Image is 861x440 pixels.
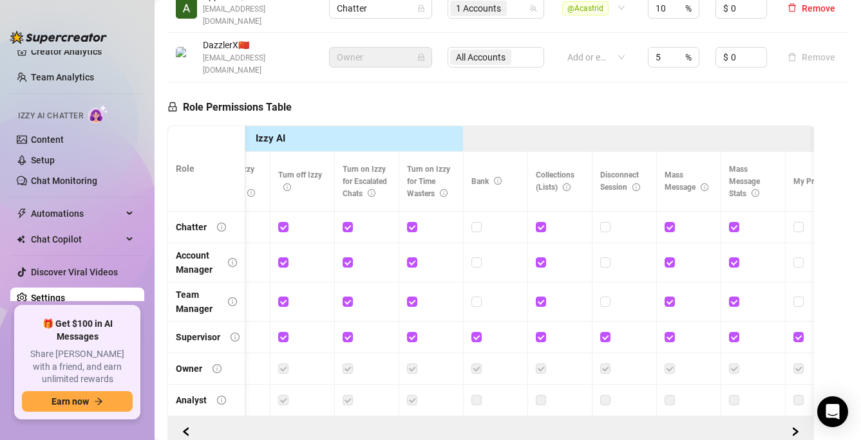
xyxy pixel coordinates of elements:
span: [EMAIL_ADDRESS][DOMAIN_NAME] [203,3,314,28]
span: lock [417,53,425,61]
span: info-circle [217,223,226,232]
span: Collections (Lists) [536,170,574,192]
span: info-circle [283,183,291,191]
span: Turn on Izzy for Time Wasters [407,165,450,198]
span: Automations [31,203,122,224]
a: Discover Viral Videos [31,267,118,277]
div: Supervisor [176,330,220,344]
img: Chat Copilot [17,235,25,244]
span: arrow-right [94,397,103,406]
span: info-circle [247,189,255,197]
span: delete [788,3,797,12]
button: Remove [782,1,840,16]
span: Izzy AI Chatter [18,110,83,122]
span: My Profile [793,177,842,186]
span: lock [417,5,425,12]
strong: Izzy AI [256,133,285,144]
span: left [182,427,191,436]
a: Creator Analytics [31,41,134,62]
span: info-circle [228,258,237,267]
span: right [791,427,800,436]
span: info-circle [231,333,240,342]
a: Setup [31,155,55,165]
img: AI Chatter [88,105,108,124]
span: Mass Message Stats [729,165,760,198]
button: Remove [782,50,840,65]
span: Chat Copilot [31,229,122,250]
div: Owner [176,362,202,376]
a: Content [31,134,64,145]
span: 1 Accounts [450,1,507,16]
h5: Role Permissions Table [167,100,292,115]
div: Analyst [176,393,207,407]
div: Account Manager [176,248,218,277]
span: info-circle [563,183,571,191]
span: 1 Accounts [456,1,501,15]
span: Earn now [52,396,89,407]
div: Team Manager [176,288,218,316]
a: Settings [31,293,65,303]
span: team [529,5,537,12]
button: Earn nowarrow-right [22,391,133,412]
span: Remove [802,3,835,14]
span: info-circle [494,177,502,185]
a: Team Analytics [31,72,94,82]
span: info-circle [228,297,237,306]
div: Open Intercom Messenger [817,396,848,427]
span: thunderbolt [17,208,27,219]
span: Owner [337,48,424,67]
span: Bank [471,177,502,186]
span: info-circle [701,183,708,191]
span: 🎁 Get $100 in AI Messages [22,318,133,343]
span: info-circle [632,183,640,191]
span: info-circle [217,396,226,405]
img: logo-BBDzfeDw.svg [10,31,107,44]
span: @Acastrid [562,1,609,15]
span: info-circle [440,189,448,197]
span: DazzlerX 🇨🇳 [203,38,314,52]
span: [EMAIL_ADDRESS][DOMAIN_NAME] [203,52,314,77]
span: info-circle [368,189,375,197]
span: info-circle [213,364,222,373]
a: Chat Monitoring [31,176,97,186]
span: Share [PERSON_NAME] with a friend, and earn unlimited rewards [22,348,133,386]
span: Disconnect Session [600,170,640,192]
span: info-circle [752,189,759,197]
span: Mass Message [665,170,708,192]
span: Turn off Izzy [278,170,322,192]
th: Role [168,126,245,212]
img: DazzlerX [176,47,197,68]
div: Chatter [176,220,207,234]
span: lock [167,102,178,112]
span: Turn on Izzy for Escalated Chats [343,165,387,198]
